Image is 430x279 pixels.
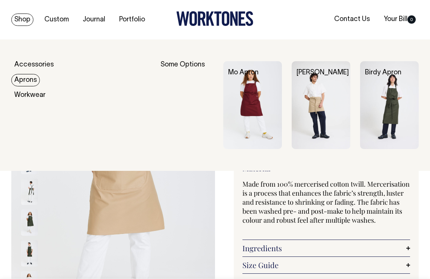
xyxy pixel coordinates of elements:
[21,179,38,205] img: olive
[242,261,410,270] a: Size Guide
[407,15,416,24] span: 0
[21,210,38,236] img: olive
[297,69,349,76] a: [PERSON_NAME]
[292,61,350,149] img: Bobby Apron
[242,244,410,253] a: Ingredients
[242,164,410,173] a: Material
[11,74,40,86] a: Aprons
[11,89,48,101] a: Workwear
[242,179,410,225] span: Made from 100% mercerised cotton twill. Mercerisation is a process that enhances the fabric’s str...
[365,69,401,76] a: Birdy Apron
[11,14,33,26] a: Shop
[381,13,419,26] a: Your Bill0
[41,14,72,26] a: Custom
[228,69,259,76] a: Mo Apron
[223,61,282,149] img: Mo Apron
[331,13,373,26] a: Contact Us
[21,240,38,267] img: olive
[116,14,148,26] a: Portfolio
[160,61,213,149] div: Some Options
[80,14,108,26] a: Journal
[11,59,57,71] a: Accessories
[360,61,419,149] img: Birdy Apron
